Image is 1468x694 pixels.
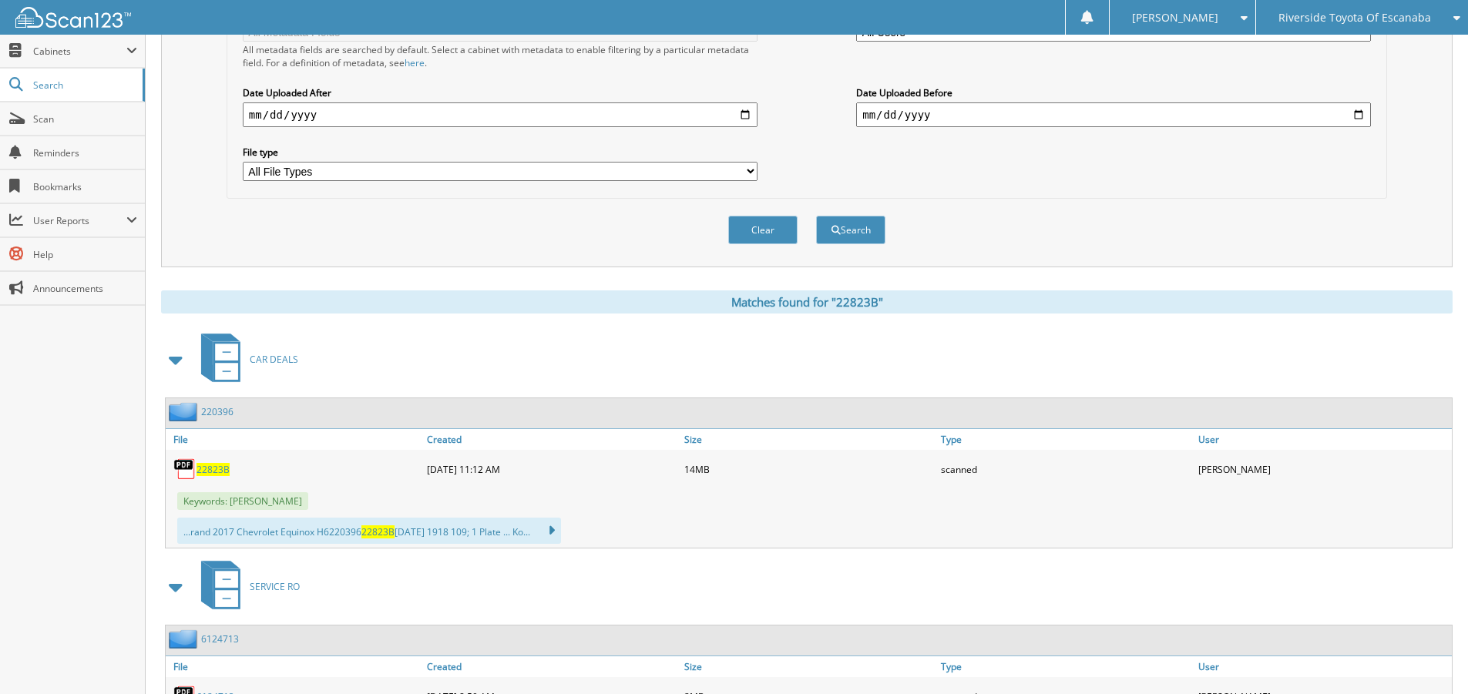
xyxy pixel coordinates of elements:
[33,45,126,58] span: Cabinets
[680,454,938,484] div: 14MB
[177,492,308,510] span: Keywords: [PERSON_NAME]
[423,656,680,677] a: Created
[33,79,135,92] span: Search
[1278,13,1431,22] span: Riverside Toyota Of Escanaba
[169,402,201,421] img: folder2.png
[816,216,885,244] button: Search
[1391,620,1468,694] iframe: Chat Widget
[169,629,201,649] img: folder2.png
[937,429,1194,450] a: Type
[680,656,938,677] a: Size
[1194,454,1452,484] div: [PERSON_NAME]
[192,329,298,390] a: CAR DEALS
[856,86,1371,99] label: Date Uploaded Before
[680,429,938,450] a: Size
[250,353,298,366] span: CAR DEALS
[937,454,1194,484] div: scanned
[201,632,239,645] a: 6124713
[361,525,395,538] span: 22823B
[192,556,300,617] a: SERVICE RO
[243,146,758,159] label: File type
[33,146,137,159] span: Reminders
[33,282,137,295] span: Announcements
[1194,429,1452,450] a: User
[1132,13,1218,22] span: [PERSON_NAME]
[856,102,1371,127] input: end
[423,454,680,484] div: [DATE] 11:12 AM
[166,429,423,450] a: File
[33,112,137,126] span: Scan
[243,86,758,99] label: Date Uploaded After
[33,180,137,193] span: Bookmarks
[937,656,1194,677] a: Type
[243,102,758,127] input: start
[197,463,230,476] a: 22823B
[1194,656,1452,677] a: User
[177,518,561,544] div: ...rand 2017 Chevrolet Equinox H6220396 [DATE] 1918 109; 1 Plate ... Ko...
[33,248,137,261] span: Help
[166,656,423,677] a: File
[173,458,197,481] img: PDF.png
[243,43,758,69] div: All metadata fields are searched by default. Select a cabinet with metadata to enable filtering b...
[405,56,425,69] a: here
[423,429,680,450] a: Created
[33,214,126,227] span: User Reports
[201,405,233,418] a: 220396
[161,290,1453,313] div: Matches found for "22823B"
[728,216,798,244] button: Clear
[250,580,300,593] span: SERVICE RO
[15,7,131,28] img: scan123-logo-white.svg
